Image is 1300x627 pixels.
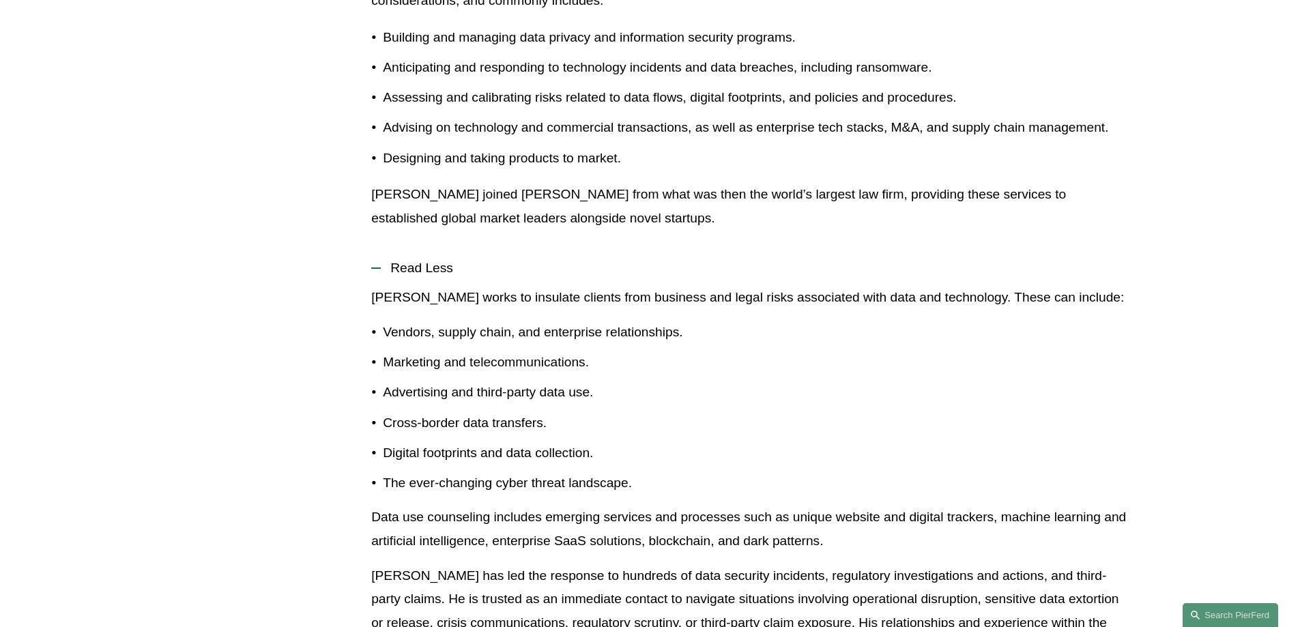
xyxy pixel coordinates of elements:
p: Advertising and third-party data use. [383,381,1127,405]
button: Read Less [371,250,1127,286]
p: [PERSON_NAME] works to insulate clients from business and legal risks associated with data and te... [371,286,1127,310]
p: Advising on technology and commercial transactions, as well as enterprise tech stacks, M&A, and s... [383,116,1127,140]
p: Marketing and telecommunications. [383,351,1127,375]
span: Read Less [381,261,1127,276]
a: Search this site [1183,603,1278,627]
p: Digital footprints and data collection. [383,441,1127,465]
p: Assessing and calibrating risks related to data flows, digital footprints, and policies and proce... [383,86,1127,110]
p: [PERSON_NAME] joined [PERSON_NAME] from what was then the world’s largest law firm, providing the... [371,183,1127,230]
p: Data use counseling includes emerging services and processes such as unique website and digital t... [371,506,1127,553]
p: Designing and taking products to market. [383,147,1127,171]
p: Cross-border data transfers. [383,411,1127,435]
p: Building and managing data privacy and information security programs. [383,26,1127,50]
p: Anticipating and responding to technology incidents and data breaches, including ransomware. [383,56,1127,80]
p: The ever-changing cyber threat landscape. [383,471,1127,495]
p: Vendors, supply chain, and enterprise relationships. [383,321,1127,345]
